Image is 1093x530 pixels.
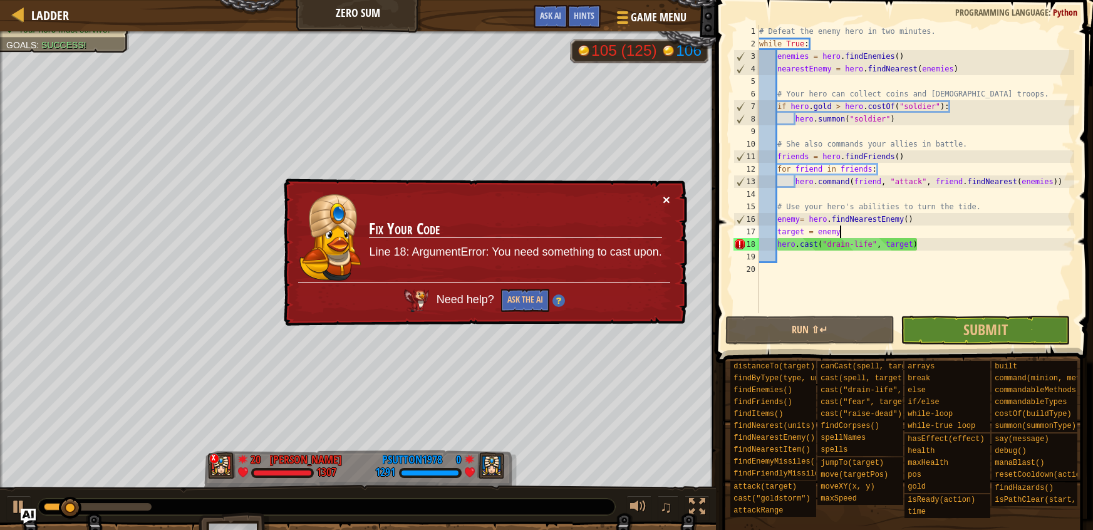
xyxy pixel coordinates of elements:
button: Toggle fullscreen [685,496,710,521]
div: 1307 [317,467,337,479]
div: 20 [733,263,759,276]
span: spellNames [821,434,866,442]
span: : [1049,6,1053,18]
span: findByType(type, units) [733,374,837,383]
span: gold [908,482,926,491]
span: findNearest(units) [733,422,815,430]
div: 106 [676,43,702,58]
button: Game Menu [607,5,694,34]
button: × [663,193,670,206]
span: say(message) [995,435,1049,444]
span: Goals [6,40,36,50]
div: 2 [733,38,759,50]
span: else [908,386,926,395]
span: Ladder [31,7,69,24]
div: 18 [733,238,759,251]
span: maxHealth [908,459,948,467]
span: canCast(spell, target) [821,362,919,371]
span: : [36,40,41,50]
span: findNearestItem() [733,445,810,454]
p: Line 18: ArgumentError: You need something to cast upon. [369,244,661,261]
button: Ask the AI [501,289,549,312]
div: 20 [251,452,264,463]
span: built [995,362,1017,371]
span: arrays [908,362,935,371]
div: 105 (125) [591,43,657,58]
div: 13 [734,175,759,188]
span: isReady(action) [908,496,975,504]
span: while-loop [908,410,953,418]
span: findNearestEnemy() [733,434,815,442]
div: 16 [734,213,759,226]
span: Success! [41,40,86,50]
span: findFriends() [733,398,792,407]
span: spells [821,445,847,454]
div: Team 'humans' has 105 now of 125 gold earned. Team 'ogres' has 106 gold. [570,39,708,63]
span: hasEffect(effect) [908,435,984,444]
span: findEnemies() [733,386,792,395]
span: commandableMethods [995,386,1076,395]
img: Hint [552,294,565,307]
span: manaBlast() [995,459,1044,467]
div: 15 [733,200,759,213]
div: 19 [733,251,759,263]
div: 14 [733,188,759,200]
span: time [908,507,926,516]
span: attackRange [733,506,783,515]
span: cast(spell, target) [821,374,906,383]
span: Submit [963,320,1008,340]
div: 0 [449,452,462,463]
button: Run ⇧↵ [725,316,894,345]
span: cast("drain-life", target) [821,386,938,395]
span: Hints [574,9,594,21]
img: duck_pender.png [299,194,361,282]
span: jumpTo(target) [821,459,884,467]
div: x [209,454,219,464]
div: 1 [733,25,759,38]
span: findEnemyMissiles() [733,457,819,466]
span: while-true loop [908,422,975,430]
button: Ask AI [21,509,36,524]
div: 3 [734,50,759,63]
span: moveXY(x, y) [821,482,874,491]
div: 8 [734,113,759,125]
span: summon(summonType) [995,422,1076,430]
span: Programming language [955,6,1049,18]
div: [PERSON_NAME] [270,452,343,468]
span: health [908,447,935,455]
img: AI [404,289,429,312]
span: cast("raise-dead") [821,410,902,418]
img: thang_avatar_frame.png [477,452,504,479]
span: Game Menu [631,9,686,26]
button: Ctrl + P: Play [6,496,31,521]
div: 10 [733,138,759,150]
button: ♫ [658,496,679,521]
div: 17 [733,226,759,238]
span: Need help? [437,294,497,306]
span: pos [908,470,921,479]
span: findCorpses() [821,422,879,430]
a: Ladder [25,7,69,24]
div: 12 [733,163,759,175]
button: Submit [901,316,1070,345]
div: 7 [734,100,759,113]
h3: Fix Your Code [369,221,661,238]
span: cast("fear", target) [821,398,911,407]
img: thang_avatar_frame.png [208,452,236,479]
span: cast("goldstorm") [733,494,810,503]
div: 5 [733,75,759,88]
span: Ask AI [540,9,561,21]
span: Python [1053,6,1077,18]
span: attack(target) [733,482,797,491]
span: findFriendlyMissiles() [733,469,832,478]
div: 1291 [376,467,396,479]
span: ♫ [660,497,673,516]
button: Ask AI [534,5,567,28]
span: costOf(buildType) [995,410,1071,418]
span: findHazards() [995,484,1054,492]
div: 6 [733,88,759,100]
span: break [908,374,930,383]
span: debug() [995,447,1026,455]
div: psutton1978 [383,452,443,468]
div: 11 [734,150,759,163]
